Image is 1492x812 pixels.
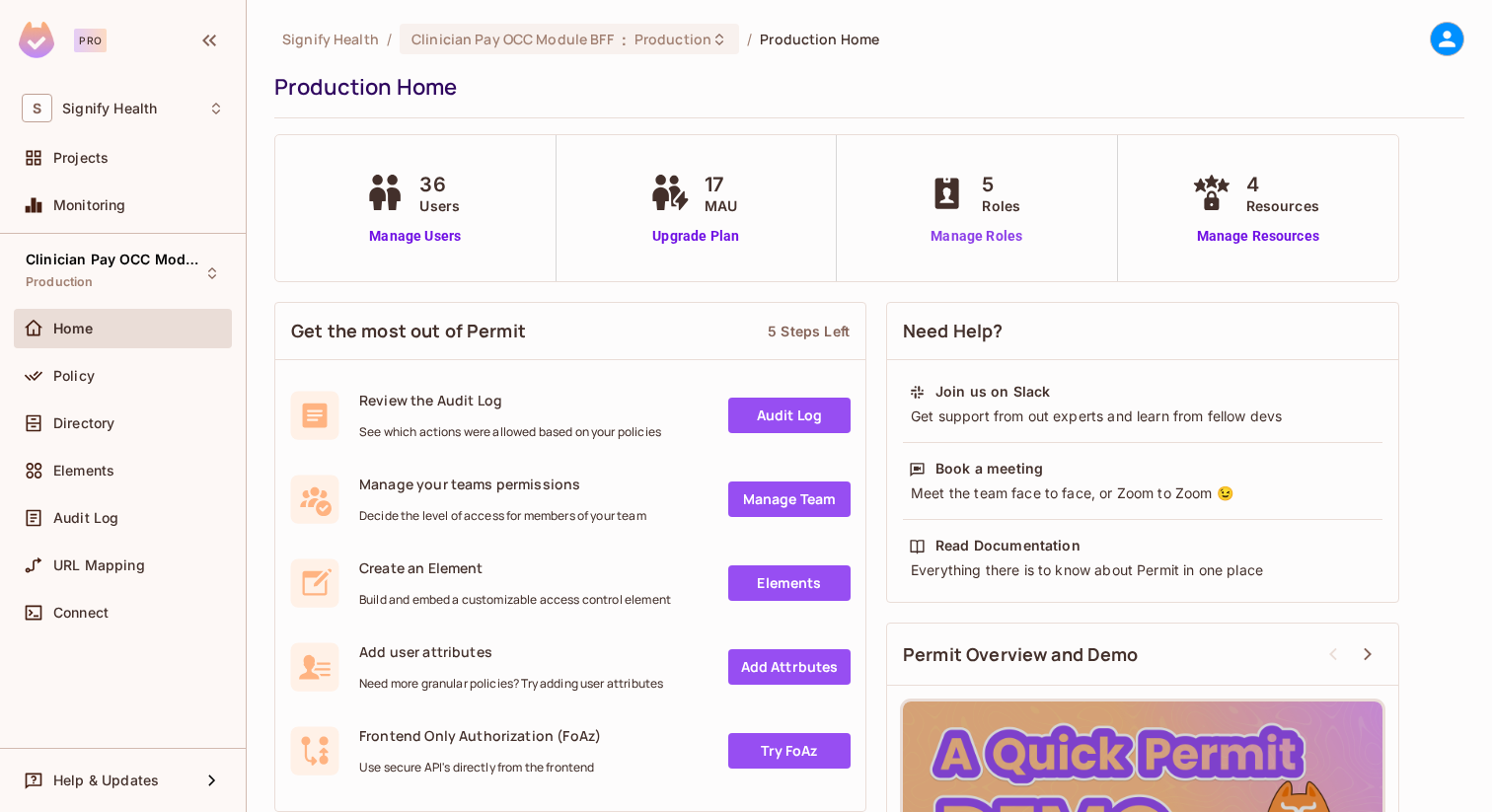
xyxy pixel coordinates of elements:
span: Projects [53,150,109,166]
span: 17 [705,170,737,199]
span: Workspace: Signify Health [62,101,157,116]
span: Clinician Pay OCC Module BFF [411,30,614,48]
div: 5 Steps Left [768,322,850,340]
span: Policy [53,368,95,384]
a: Manage Resources [1187,226,1329,247]
span: Resources [1246,195,1319,216]
a: Try FoAz [728,733,851,769]
a: Elements [728,565,851,601]
span: S [22,94,52,122]
span: Roles [982,195,1020,216]
div: Pro [74,29,107,52]
img: SReyMgAAAABJRU5ErkJggg== [19,22,54,58]
span: Get the most out of Permit [291,319,526,343]
span: Help & Updates [53,773,159,788]
span: Production [26,274,94,290]
span: Production [634,30,711,48]
div: Get support from out experts and learn from fellow devs [909,406,1377,426]
li: / [747,30,752,48]
span: : [621,32,628,47]
span: Use secure API's directly from the frontend [359,760,601,775]
span: Home [53,321,94,336]
span: Need more granular policies? Try adding user attributes [359,676,663,692]
div: Everything there is to know about Permit in one place [909,560,1377,580]
span: Clinician Pay OCC Module BFF [26,252,203,267]
a: Upgrade Plan [645,226,747,247]
span: Directory [53,415,114,431]
span: Add user attributes [359,642,663,661]
span: Decide the level of access for members of your team [359,508,646,524]
div: Book a meeting [935,459,1043,479]
div: Production Home [274,72,1455,102]
span: Elements [53,463,114,479]
span: Review the Audit Log [359,391,661,409]
a: Manage Roles [923,226,1030,247]
a: Add Attrbutes [728,649,851,685]
span: 5 [982,170,1020,199]
li: / [387,30,392,48]
span: Connect [53,605,109,621]
span: Need Help? [903,319,1004,343]
span: Audit Log [53,510,118,526]
span: Monitoring [53,197,126,213]
span: Create an Element [359,558,671,577]
div: Read Documentation [935,536,1081,555]
span: See which actions were allowed based on your policies [359,424,661,440]
span: Frontend Only Authorization (FoAz) [359,726,601,745]
span: Permit Overview and Demo [903,642,1139,667]
span: the active workspace [282,30,379,48]
span: Users [419,195,460,216]
span: Manage your teams permissions [359,475,646,493]
a: Manage Users [360,226,470,247]
span: Production Home [760,30,879,48]
a: Manage Team [728,481,851,517]
span: MAU [705,195,737,216]
span: 4 [1246,170,1319,199]
span: Build and embed a customizable access control element [359,592,671,608]
a: Audit Log [728,398,851,433]
span: URL Mapping [53,557,145,573]
div: Join us on Slack [935,382,1050,402]
span: 36 [419,170,460,199]
div: Meet the team face to face, or Zoom to Zoom 😉 [909,483,1377,503]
